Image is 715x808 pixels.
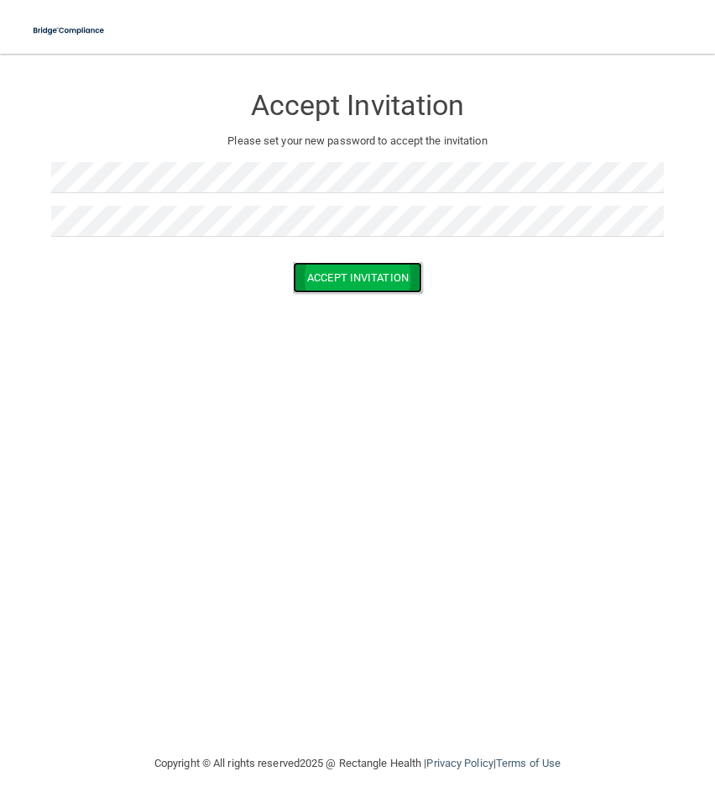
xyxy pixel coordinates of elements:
[51,737,664,790] div: Copyright © All rights reserved 2025 @ Rectangle Health | |
[64,131,651,151] p: Please set your new password to accept the invitation
[293,262,422,293] button: Accept Invitation
[631,692,695,756] iframe: Drift Widget Chat Controller
[426,757,493,769] a: Privacy Policy
[51,90,664,121] h3: Accept Invitation
[25,13,113,48] img: bridge_compliance_login_screen.278c3ca4.svg
[496,757,561,769] a: Terms of Use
